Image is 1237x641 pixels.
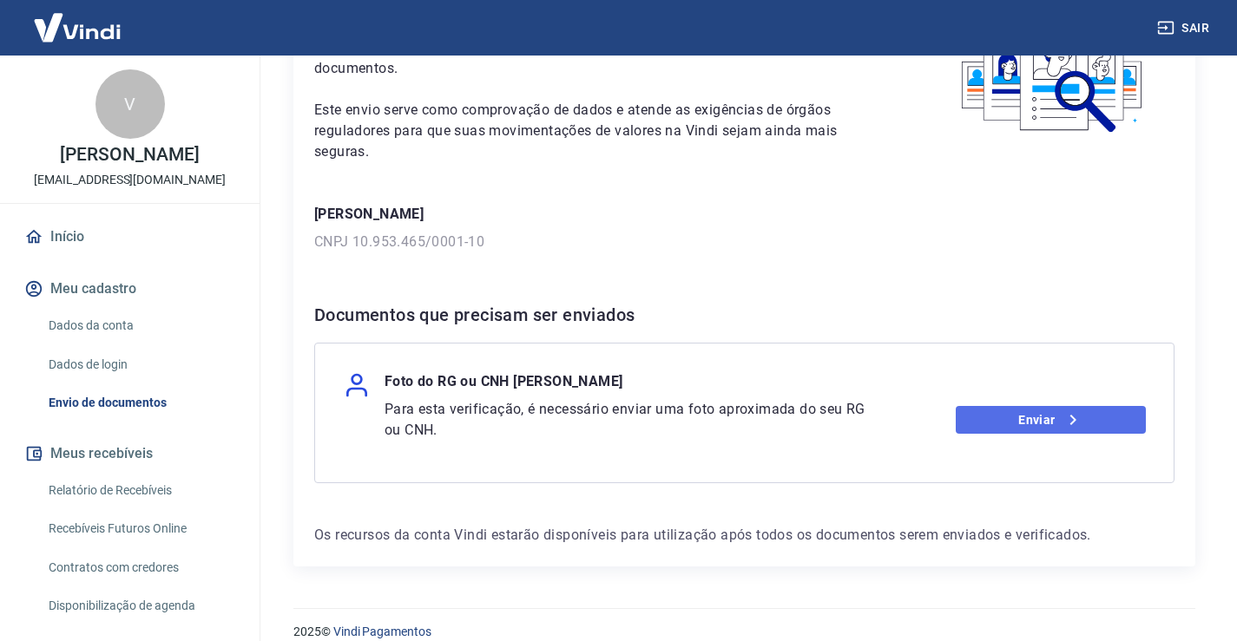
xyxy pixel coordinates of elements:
[34,171,226,189] p: [EMAIL_ADDRESS][DOMAIN_NAME]
[1154,12,1216,44] button: Sair
[95,69,165,139] div: V
[333,625,431,638] a: Vindi Pagamentos
[42,550,239,585] a: Contratos com credores
[21,218,239,256] a: Início
[60,146,199,164] p: [PERSON_NAME]
[42,588,239,624] a: Disponibilização de agenda
[314,301,1174,329] h6: Documentos que precisam ser enviados
[385,399,879,441] p: Para esta verificação, é necessário enviar uma foto aproximada do seu RG ou CNH.
[42,473,239,508] a: Relatório de Recebíveis
[21,435,239,473] button: Meus recebíveis
[314,204,1174,225] p: [PERSON_NAME]
[385,371,622,399] p: Foto do RG ou CNH [PERSON_NAME]
[42,385,239,421] a: Envio de documentos
[314,525,1174,546] p: Os recursos da conta Vindi estarão disponíveis para utilização após todos os documentos serem env...
[21,270,239,308] button: Meu cadastro
[314,37,891,79] p: Para utilizar alguns recursos da sua conta [PERSON_NAME], é necessário enviar alguns documentos.
[42,308,239,343] a: Dados da conta
[343,371,371,399] img: user.af206f65c40a7206969b71a29f56cfb7.svg
[293,623,1195,641] p: 2025 ©
[956,406,1146,434] a: Enviar
[314,100,891,162] p: Este envio serve como comprovação de dados e atende as exigências de órgãos reguladores para que ...
[42,511,239,546] a: Recebíveis Futuros Online
[314,232,1174,252] p: CNPJ 10.953.465/0001-10
[42,347,239,383] a: Dados de login
[932,3,1174,139] img: waiting_documents.41d9841a9773e5fdf392cede4d13b617.svg
[21,1,134,54] img: Vindi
